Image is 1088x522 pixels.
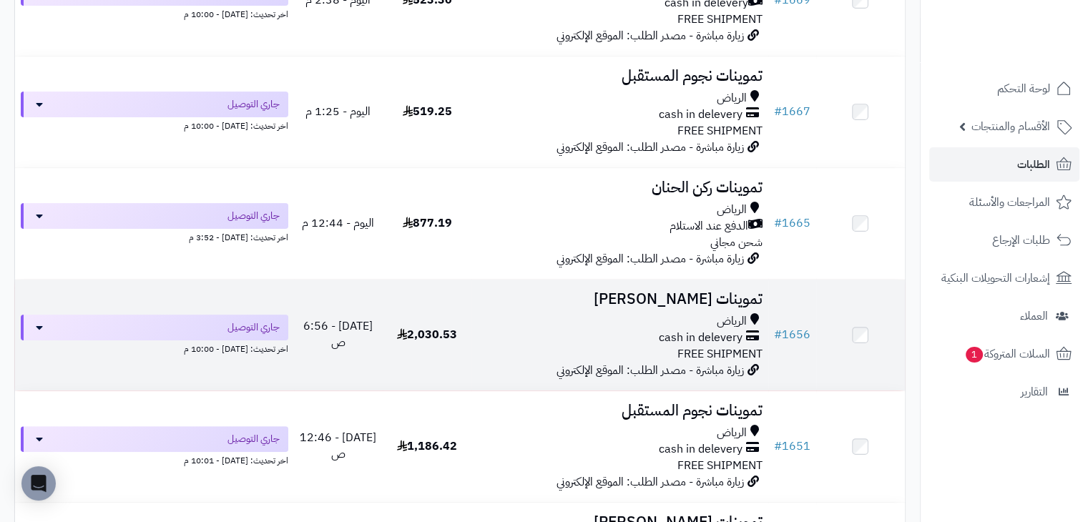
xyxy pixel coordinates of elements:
[677,457,763,474] span: FREE SHIPMENT
[227,209,280,223] span: جاري التوصيل
[557,27,744,44] span: زيارة مباشرة - مصدر الطلب: الموقع الإلكتروني
[710,234,763,251] span: شحن مجاني
[397,326,457,343] span: 2,030.53
[929,72,1079,106] a: لوحة التحكم
[929,337,1079,371] a: السلات المتروكة1
[677,345,763,363] span: FREE SHIPMENT
[929,299,1079,333] a: العملاء
[302,215,374,232] span: اليوم - 12:44 م
[774,326,810,343] a: #1656
[659,330,743,346] span: cash in delevery
[670,218,748,235] span: الدفع عند الاستلام
[227,432,280,446] span: جاري التوصيل
[557,250,744,267] span: زيارة مباشرة - مصدر الطلب: الموقع الإلكتروني
[717,90,747,107] span: الرياض
[477,291,762,307] h3: تموينات [PERSON_NAME]
[21,452,288,467] div: اخر تحديث: [DATE] - 10:01 م
[964,344,1050,364] span: السلات المتروكة
[717,425,747,441] span: الرياض
[774,326,782,343] span: #
[929,223,1079,257] a: طلبات الإرجاع
[557,362,744,379] span: زيارة مباشرة - مصدر الطلب: الموقع الإلكتروني
[941,268,1050,288] span: إشعارات التحويلات البنكية
[929,375,1079,409] a: التقارير
[21,340,288,355] div: اخر تحديث: [DATE] - 10:00 م
[991,40,1074,70] img: logo-2.png
[971,117,1050,137] span: الأقسام والمنتجات
[997,79,1050,99] span: لوحة التحكم
[677,122,763,139] span: FREE SHIPMENT
[966,347,983,363] span: 1
[557,473,744,491] span: زيارة مباشرة - مصدر الطلب: الموقع الإلكتروني
[969,192,1050,212] span: المراجعات والأسئلة
[227,97,280,112] span: جاري التوصيل
[774,103,782,120] span: #
[303,317,373,351] span: [DATE] - 6:56 ص
[717,313,747,330] span: الرياض
[305,103,371,120] span: اليوم - 1:25 م
[21,6,288,21] div: اخر تحديث: [DATE] - 10:00 م
[477,179,762,196] h3: تموينات ركن الحنان
[929,147,1079,182] a: الطلبات
[1017,154,1050,174] span: الطلبات
[659,107,743,123] span: cash in delevery
[774,438,810,455] a: #1651
[659,441,743,458] span: cash in delevery
[300,429,376,463] span: [DATE] - 12:46 ص
[397,438,457,455] span: 1,186.42
[403,103,452,120] span: 519.25
[677,11,763,28] span: FREE SHIPMENT
[1021,382,1048,402] span: التقارير
[21,117,288,132] div: اخر تحديث: [DATE] - 10:00 م
[929,185,1079,220] a: المراجعات والأسئلة
[774,438,782,455] span: #
[774,103,810,120] a: #1667
[717,202,747,218] span: الرياض
[21,466,56,501] div: Open Intercom Messenger
[557,139,744,156] span: زيارة مباشرة - مصدر الطلب: الموقع الإلكتروني
[774,215,810,232] a: #1665
[774,215,782,232] span: #
[227,320,280,335] span: جاري التوصيل
[992,230,1050,250] span: طلبات الإرجاع
[21,229,288,244] div: اخر تحديث: [DATE] - 3:52 م
[477,403,762,419] h3: تموينات نجوم المستقبل
[1020,306,1048,326] span: العملاء
[477,68,762,84] h3: تموينات نجوم المستقبل
[929,261,1079,295] a: إشعارات التحويلات البنكية
[403,215,452,232] span: 877.19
